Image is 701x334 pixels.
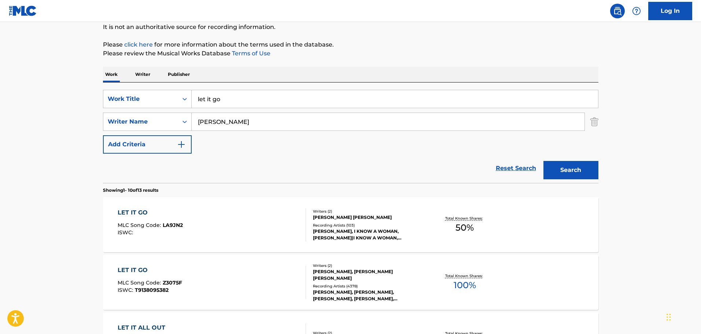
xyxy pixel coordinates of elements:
[103,23,598,32] p: It is not an authoritative source for recording information.
[103,197,598,252] a: LET IT GOMLC Song Code:LA9JN2ISWC:Writers (2)[PERSON_NAME] [PERSON_NAME]Recording Artists (103)[P...
[177,140,186,149] img: 9d2ae6d4665cec9f34b9.svg
[313,228,424,241] div: [PERSON_NAME], I KNOW A WOMAN, [PERSON_NAME]|I KNOW A WOMAN, [PERSON_NAME] & I KNOW A WOMAN, LOST...
[166,67,192,82] p: Publisher
[313,289,424,302] div: [PERSON_NAME], [PERSON_NAME], [PERSON_NAME], [PERSON_NAME], [PERSON_NAME], [PERSON_NAME], [PERSON...
[445,216,484,221] p: Total Known Shares:
[313,268,424,282] div: [PERSON_NAME], [PERSON_NAME] [PERSON_NAME]
[118,266,182,275] div: LET IT GO
[135,287,169,293] span: T9138095382
[445,273,484,279] p: Total Known Shares:
[648,2,692,20] a: Log In
[313,263,424,268] div: Writers ( 2 )
[454,279,476,292] span: 100 %
[667,306,671,328] div: Drag
[492,160,540,176] a: Reset Search
[103,255,598,310] a: LET IT GOMLC Song Code:Z3075FISWC:T9138095382Writers (2)[PERSON_NAME], [PERSON_NAME] [PERSON_NAME...
[590,113,598,131] img: Delete Criterion
[455,221,474,234] span: 50 %
[124,41,153,48] a: click here
[313,214,424,221] div: [PERSON_NAME] [PERSON_NAME]
[108,95,174,103] div: Work Title
[632,7,641,15] img: help
[163,279,182,286] span: Z3075F
[543,161,598,179] button: Search
[108,117,174,126] div: Writer Name
[118,287,135,293] span: ISWC :
[103,40,598,49] p: Please for more information about the terms used in the database.
[103,90,598,183] form: Search Form
[118,208,183,217] div: LET IT GO
[103,67,120,82] p: Work
[103,49,598,58] p: Please review the Musical Works Database
[118,229,135,236] span: ISWC :
[613,7,622,15] img: search
[9,5,37,16] img: MLC Logo
[313,283,424,289] div: Recording Artists ( 4378 )
[133,67,152,82] p: Writer
[118,279,163,286] span: MLC Song Code :
[118,323,182,332] div: LET IT ALL OUT
[664,299,701,334] iframe: Chat Widget
[118,222,163,228] span: MLC Song Code :
[163,222,183,228] span: LA9JN2
[313,223,424,228] div: Recording Artists ( 103 )
[230,50,270,57] a: Terms of Use
[313,209,424,214] div: Writers ( 2 )
[103,135,192,154] button: Add Criteria
[103,187,158,194] p: Showing 1 - 10 of 13 results
[610,4,625,18] a: Public Search
[629,4,644,18] div: Help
